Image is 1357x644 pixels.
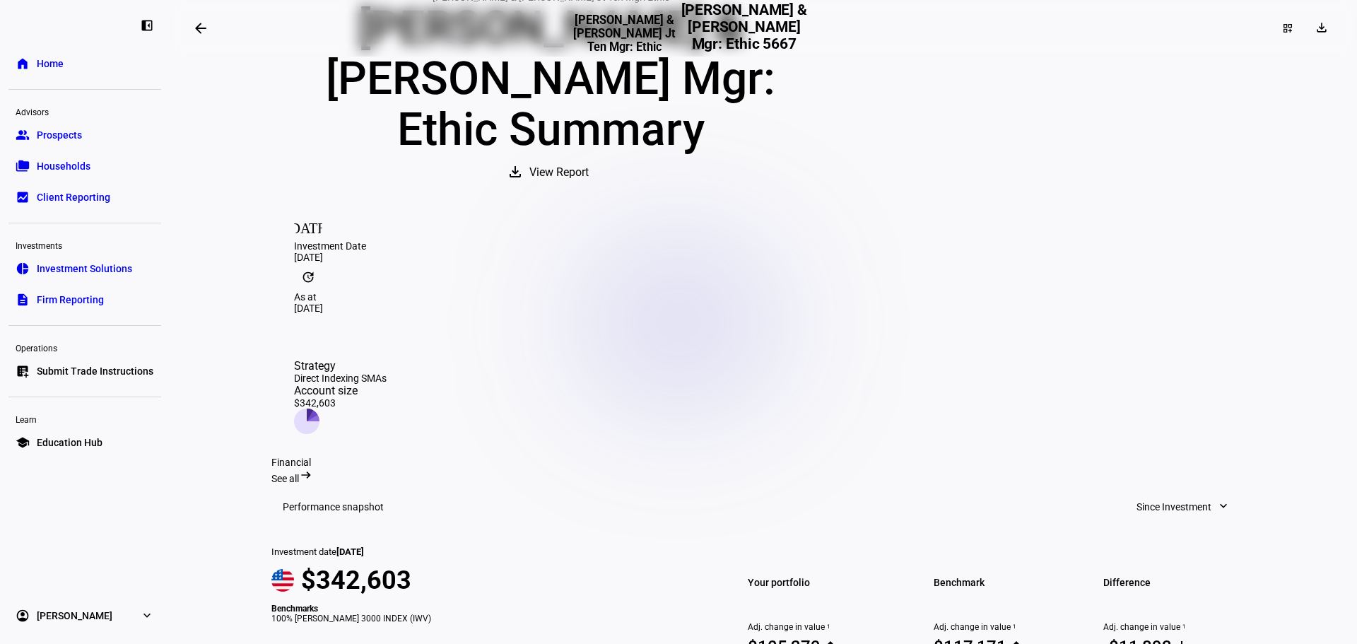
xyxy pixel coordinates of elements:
[271,3,830,156] div: [PERSON_NAME] & [PERSON_NAME] Mgr: Ethic Summary
[748,573,900,592] span: Your portfolio
[301,566,411,595] span: $342,603
[37,262,132,276] span: Investment Solutions
[37,128,82,142] span: Prospects
[37,364,153,378] span: Submit Trade Instructions
[37,609,112,623] span: [PERSON_NAME]
[140,609,154,623] eth-mat-symbol: expand_more
[8,49,161,78] a: homeHome
[16,159,30,173] eth-mat-symbol: folder_copy
[37,435,102,450] span: Education Hub
[299,468,313,482] mat-icon: arrow_right_alt
[294,359,387,373] div: Strategy
[271,457,1255,468] div: Financial
[8,152,161,180] a: folder_copyHouseholds
[748,622,900,632] span: Adj. change in value
[294,373,387,384] div: Direct Indexing SMAs
[294,303,1233,314] div: [DATE]
[1282,23,1293,34] mat-icon: dashboard_customize
[294,240,1233,252] div: Investment Date
[16,609,30,623] eth-mat-symbol: account_circle
[1216,499,1230,513] mat-icon: expand_more
[336,546,364,557] span: [DATE]
[16,293,30,307] eth-mat-symbol: description
[37,57,64,71] span: Home
[283,501,384,513] h3: Performance snapshot
[1103,573,1255,592] span: Difference
[825,622,830,632] sup: 1
[8,101,161,121] div: Advisors
[1122,493,1244,521] button: Since Investment
[37,293,104,307] span: Firm Reporting
[37,190,110,204] span: Client Reporting
[294,263,322,291] mat-icon: update
[294,384,387,397] div: Account size
[8,121,161,149] a: groupProspects
[1103,622,1255,632] span: Adj. change in value
[571,13,678,54] h3: [PERSON_NAME] & [PERSON_NAME] Jt Ten Mgr: Ethic
[507,163,524,180] mat-icon: download
[16,364,30,378] eth-mat-symbol: list_alt_add
[140,18,154,33] eth-mat-symbol: left_panel_close
[294,252,1233,263] div: [DATE]
[1180,622,1186,632] sup: 1
[934,622,1086,632] span: Adj. change in value
[271,614,708,623] div: 100% [PERSON_NAME] 3000 INDEX (IWV)
[271,546,708,557] div: Investment date
[16,435,30,450] eth-mat-symbol: school
[1136,493,1211,521] span: Since Investment
[294,397,387,409] div: $342,603
[16,190,30,204] eth-mat-symbol: bid_landscape
[934,573,1086,592] span: Benchmark
[529,156,589,189] span: View Report
[294,212,322,240] mat-icon: [DATE]
[294,291,1233,303] div: As at
[493,156,609,189] button: View Report
[8,235,161,254] div: Investments
[8,409,161,428] div: Learn
[8,183,161,211] a: bid_landscapeClient Reporting
[1011,622,1016,632] sup: 1
[37,159,90,173] span: Households
[8,337,161,357] div: Operations
[8,254,161,283] a: pie_chartInvestment Solutions
[271,473,299,484] span: See all
[192,20,209,37] mat-icon: arrow_backwards
[16,128,30,142] eth-mat-symbol: group
[16,57,30,71] eth-mat-symbol: home
[678,1,810,54] h2: [PERSON_NAME] & [PERSON_NAME] Mgr: Ethic 5667
[8,286,161,314] a: descriptionFirm Reporting
[271,604,708,614] div: Benchmarks
[16,262,30,276] eth-mat-symbol: pie_chart
[1315,21,1329,35] mat-icon: download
